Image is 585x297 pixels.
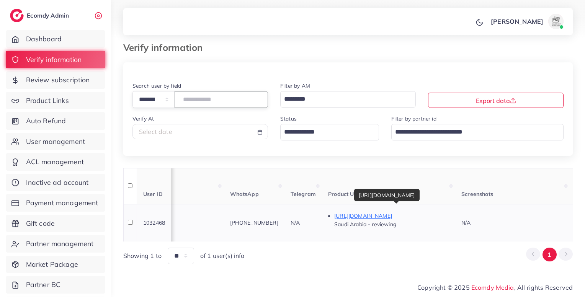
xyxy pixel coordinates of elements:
[281,93,406,106] input: Search for option
[139,128,172,135] span: Select date
[281,126,369,139] input: Search for option
[26,157,84,167] span: ACL management
[26,280,61,290] span: Partner BC
[26,198,98,208] span: Payment management
[334,211,449,220] p: [URL][DOMAIN_NAME]
[291,219,300,226] span: N/A
[471,284,514,291] a: Ecomdy Media
[26,137,85,147] span: User management
[200,251,245,260] span: of 1 user(s) info
[6,133,105,150] a: User management
[291,191,316,197] span: Telegram
[26,178,89,188] span: Inactive ad account
[526,248,573,262] ul: Pagination
[461,191,493,197] span: Screenshots
[6,92,105,109] a: Product Links
[392,126,554,139] input: Search for option
[10,9,24,22] img: logo
[143,191,163,197] span: User ID
[514,283,573,292] span: , All rights Reserved
[548,14,564,29] img: avatar
[26,34,62,44] span: Dashboard
[328,191,358,197] span: Product Url
[26,96,69,106] span: Product Links
[6,51,105,69] a: Verify information
[10,9,71,22] a: logoEcomdy Admin
[26,116,66,126] span: Auto Refund
[280,124,379,140] div: Search for option
[417,283,573,292] span: Copyright © 2025
[6,194,105,212] a: Payment management
[6,256,105,273] a: Market Package
[487,14,567,29] a: [PERSON_NAME]avatar
[6,215,105,232] a: Gift code
[6,112,105,130] a: Auto Refund
[143,219,165,226] span: 1032468
[391,124,564,140] div: Search for option
[428,93,564,108] button: Export data
[461,219,471,226] span: N/A
[26,219,55,228] span: Gift code
[354,189,420,201] div: [URL][DOMAIN_NAME]
[334,221,396,228] span: Saudi Arabia - reviewing
[6,71,105,89] a: Review subscription
[6,153,105,171] a: ACL management
[123,251,162,260] span: Showing 1 to
[543,248,557,262] button: Go to page 1
[26,75,90,85] span: Review subscription
[230,191,259,197] span: WhatsApp
[132,82,181,90] label: Search user by field
[280,115,297,122] label: Status
[123,42,209,53] h3: Verify information
[230,219,278,226] span: [PHONE_NUMBER]
[6,30,105,48] a: Dashboard
[6,174,105,191] a: Inactive ad account
[132,115,154,122] label: Verify At
[26,259,78,269] span: Market Package
[27,12,71,19] h2: Ecomdy Admin
[6,276,105,294] a: Partner BC
[491,17,543,26] p: [PERSON_NAME]
[280,82,310,90] label: Filter by AM
[280,91,416,108] div: Search for option
[476,97,516,104] span: Export data
[26,55,82,65] span: Verify information
[391,115,436,122] label: Filter by partner id
[26,239,94,249] span: Partner management
[6,235,105,253] a: Partner management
